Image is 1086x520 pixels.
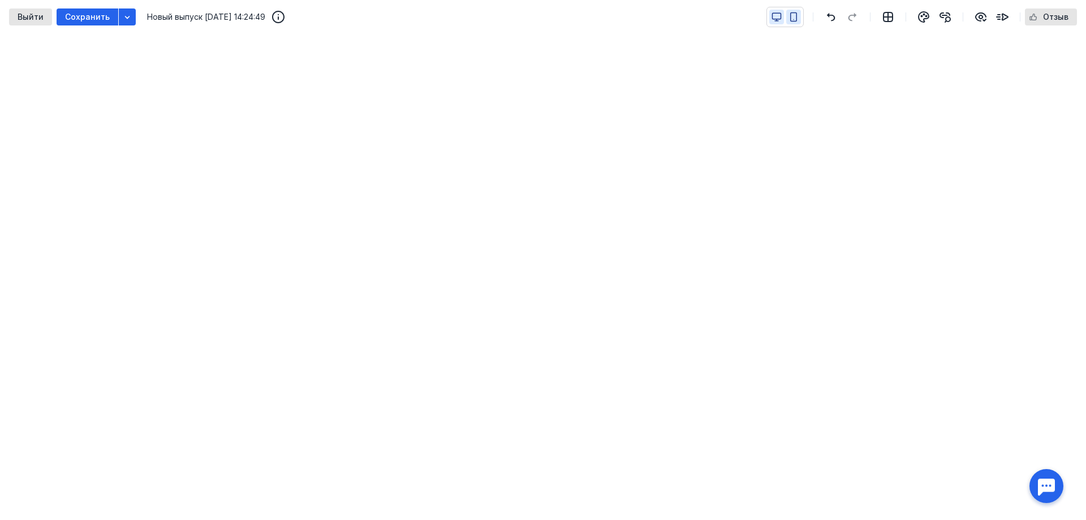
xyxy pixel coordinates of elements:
button: Сохранить [57,8,118,25]
span: Сохранить [65,12,110,22]
button: Выйти [9,8,52,25]
span: Отзыв [1043,12,1068,22]
span: Новый выпуск [DATE] 14:24:49 [147,11,265,23]
button: Отзыв [1025,8,1077,25]
span: Выйти [18,12,44,22]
